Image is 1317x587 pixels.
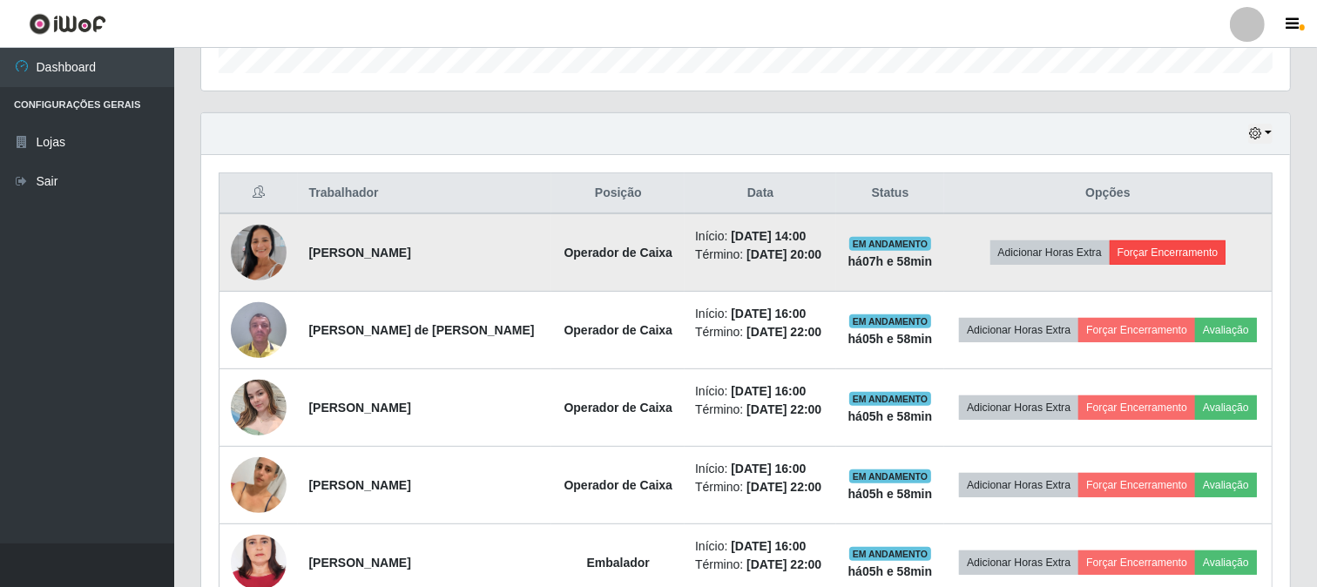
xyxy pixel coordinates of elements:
th: Posição [551,173,685,214]
button: Forçar Encerramento [1110,240,1226,265]
strong: há 05 h e 58 min [848,487,933,501]
button: Forçar Encerramento [1078,550,1195,575]
button: Forçar Encerramento [1078,395,1195,420]
li: Término: [695,478,826,496]
time: [DATE] 16:00 [731,539,806,553]
th: Trabalhador [298,173,551,214]
span: EM ANDAMENTO [849,469,932,483]
time: [DATE] 22:00 [746,402,821,416]
strong: há 07 h e 58 min [848,254,933,268]
button: Adicionar Horas Extra [959,395,1078,420]
time: [DATE] 22:00 [746,557,821,571]
button: Forçar Encerramento [1078,473,1195,497]
img: 1734563088725.jpeg [231,293,287,367]
img: CoreUI Logo [29,13,106,35]
button: Adicionar Horas Extra [990,240,1110,265]
li: Término: [695,401,826,419]
time: [DATE] 16:00 [731,384,806,398]
li: Início: [695,227,826,246]
button: Adicionar Horas Extra [959,318,1078,342]
button: Avaliação [1195,473,1257,497]
li: Término: [695,323,826,341]
time: [DATE] 14:00 [731,229,806,243]
strong: [PERSON_NAME] [308,401,410,415]
button: Avaliação [1195,395,1257,420]
strong: há 05 h e 58 min [848,332,933,346]
li: Início: [695,460,826,478]
img: 1754941954755.jpeg [231,435,287,535]
strong: Operador de Caixa [564,323,673,337]
strong: [PERSON_NAME] [308,246,410,260]
button: Avaliação [1195,318,1257,342]
button: Adicionar Horas Extra [959,550,1078,575]
time: [DATE] 16:00 [731,307,806,320]
strong: Embalador [587,556,650,570]
strong: Operador de Caixa [564,401,673,415]
strong: [PERSON_NAME] [308,556,410,570]
strong: Operador de Caixa [564,478,673,492]
strong: há 05 h e 58 min [848,564,933,578]
time: [DATE] 22:00 [746,480,821,494]
time: [DATE] 22:00 [746,325,821,339]
button: Avaliação [1195,550,1257,575]
img: 1743980608133.jpeg [231,370,287,444]
th: Status [836,173,944,214]
strong: há 05 h e 58 min [848,409,933,423]
img: 1743778813300.jpeg [231,203,287,302]
span: EM ANDAMENTO [849,392,932,406]
li: Término: [695,556,826,574]
strong: [PERSON_NAME] [308,478,410,492]
time: [DATE] 20:00 [746,247,821,261]
li: Início: [695,537,826,556]
span: EM ANDAMENTO [849,237,932,251]
span: EM ANDAMENTO [849,314,932,328]
time: [DATE] 16:00 [731,462,806,476]
strong: Operador de Caixa [564,246,673,260]
span: EM ANDAMENTO [849,547,932,561]
button: Adicionar Horas Extra [959,473,1078,497]
th: Opções [944,173,1273,214]
li: Início: [695,305,826,323]
strong: [PERSON_NAME] de [PERSON_NAME] [308,323,534,337]
li: Término: [695,246,826,264]
button: Forçar Encerramento [1078,318,1195,342]
th: Data [685,173,836,214]
li: Início: [695,382,826,401]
